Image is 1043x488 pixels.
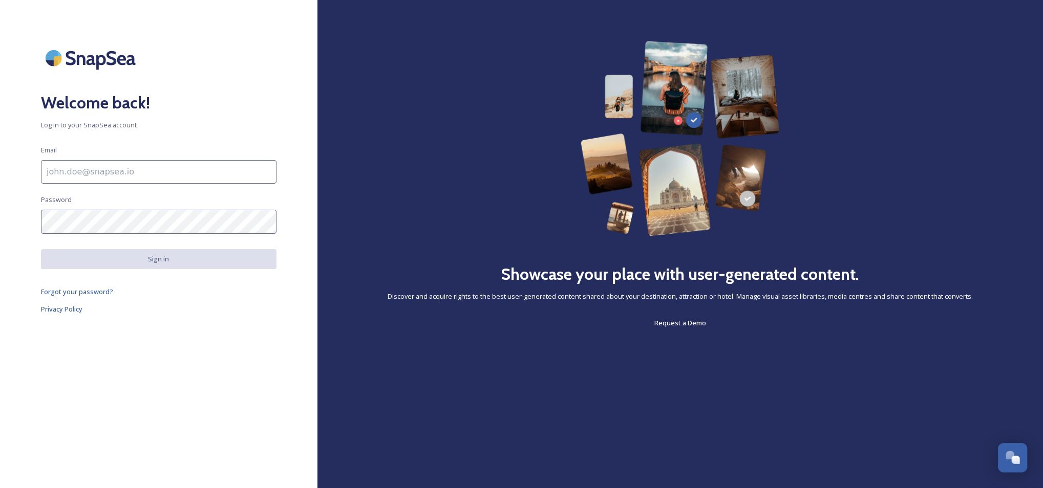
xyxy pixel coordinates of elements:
span: Privacy Policy [41,304,82,314]
span: Discover and acquire rights to the best user-generated content shared about your destination, att... [388,292,973,301]
img: 63b42ca75bacad526042e722_Group%20154-p-800.png [581,41,780,236]
button: Sign in [41,249,276,269]
h2: Showcase your place with user-generated content. [501,262,860,286]
span: Email [41,145,57,155]
span: Forgot your password? [41,287,113,296]
img: SnapSea Logo [41,41,143,75]
a: Forgot your password? [41,285,276,298]
a: Request a Demo [654,317,706,329]
span: Log in to your SnapSea account [41,120,276,130]
a: Privacy Policy [41,303,276,315]
h2: Welcome back! [41,91,276,115]
span: Password [41,195,72,205]
input: john.doe@snapsea.io [41,160,276,184]
button: Open Chat [998,443,1028,473]
span: Request a Demo [654,318,706,327]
